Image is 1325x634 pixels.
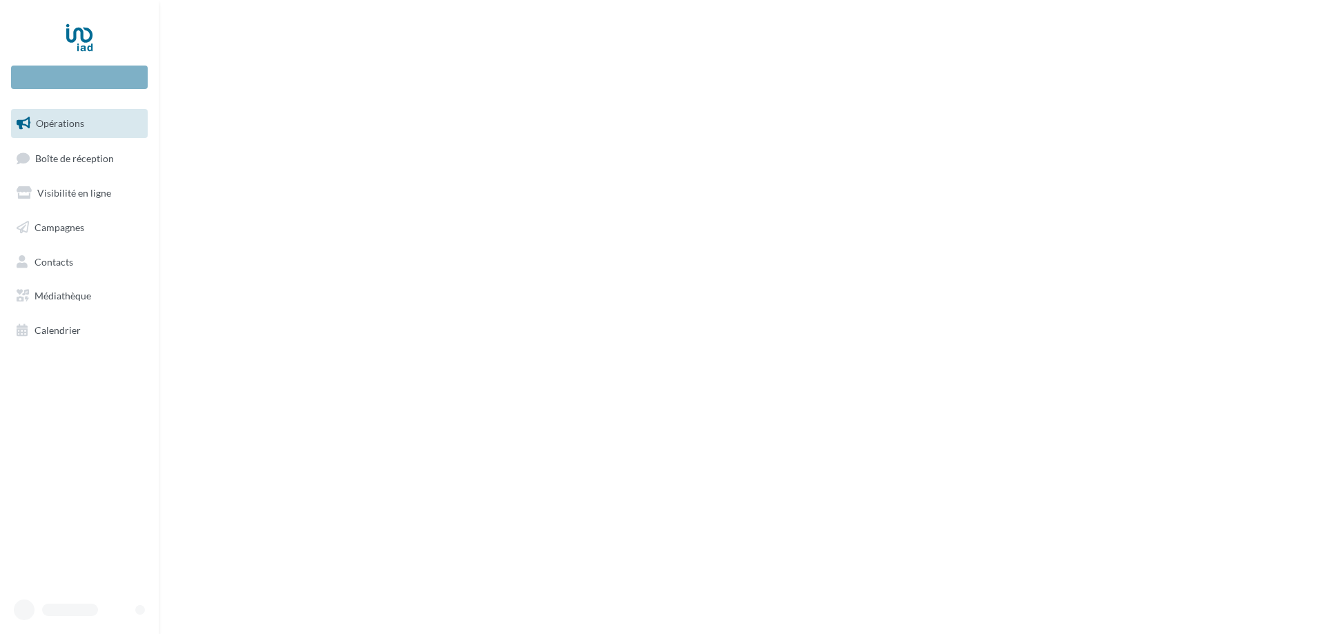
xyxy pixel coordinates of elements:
[35,152,114,164] span: Boîte de réception
[8,213,150,242] a: Campagnes
[35,221,84,233] span: Campagnes
[36,117,84,129] span: Opérations
[35,324,81,336] span: Calendrier
[8,316,150,345] a: Calendrier
[8,109,150,138] a: Opérations
[8,281,150,310] a: Médiathèque
[37,187,111,199] span: Visibilité en ligne
[8,248,150,277] a: Contacts
[8,179,150,208] a: Visibilité en ligne
[11,66,148,89] div: Nouvelle campagne
[35,255,73,267] span: Contacts
[35,290,91,301] span: Médiathèque
[8,143,150,173] a: Boîte de réception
